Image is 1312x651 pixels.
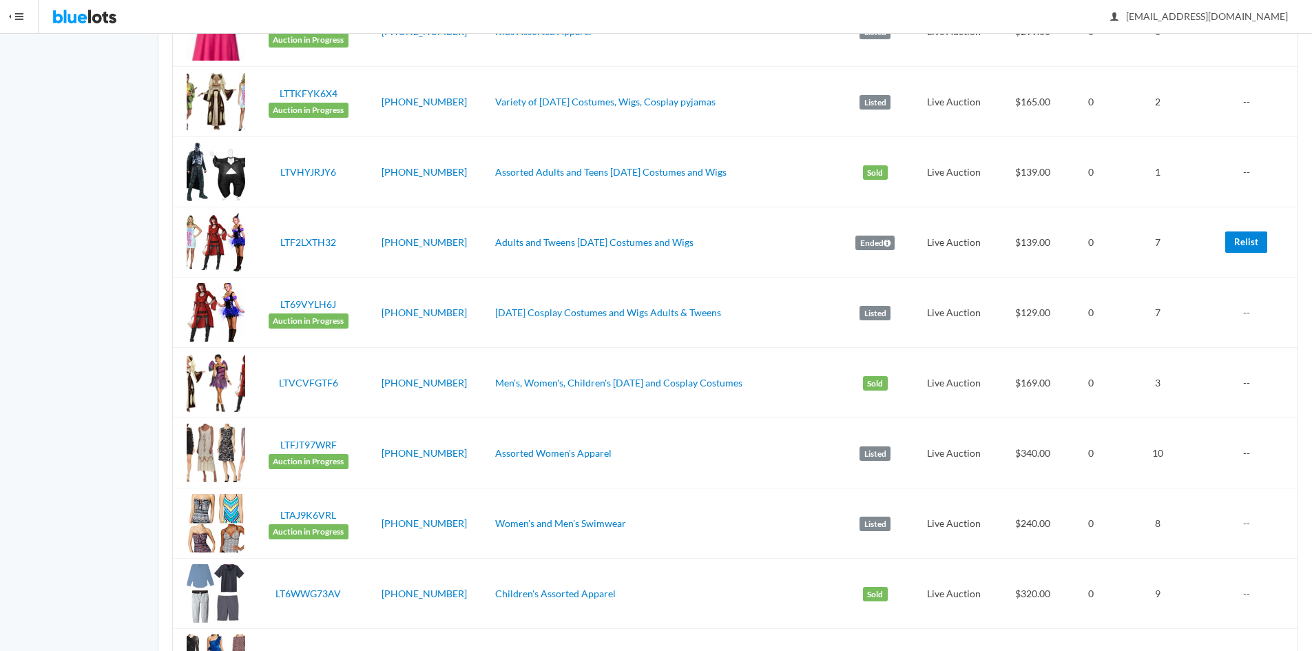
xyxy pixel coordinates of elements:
[1070,278,1111,348] td: 0
[1204,488,1298,559] td: --
[269,103,348,118] span: Auction in Progress
[914,207,994,278] td: Live Auction
[1112,67,1204,137] td: 2
[269,454,348,469] span: Auction in Progress
[382,377,467,389] a: [PHONE_NUMBER]
[495,166,727,178] a: Assorted Adults and Teens [DATE] Costumes and Wigs
[855,236,895,251] label: Ended
[495,236,694,248] a: Adults and Tweens [DATE] Costumes and Wigs
[860,517,891,532] label: Listed
[382,307,467,318] a: [PHONE_NUMBER]
[914,348,994,418] td: Live Auction
[382,447,467,459] a: [PHONE_NUMBER]
[495,517,626,529] a: Women's and Men's Swimwear
[382,96,467,107] a: [PHONE_NUMBER]
[279,377,338,389] a: LTVCVFGTF6
[1204,559,1298,629] td: --
[914,67,994,137] td: Live Auction
[1204,348,1298,418] td: --
[914,278,994,348] td: Live Auction
[1112,348,1204,418] td: 3
[995,207,1071,278] td: $139.00
[860,446,891,462] label: Listed
[860,95,891,110] label: Listed
[280,439,337,451] a: LTFJT97WRF
[269,313,348,329] span: Auction in Progress
[995,137,1071,207] td: $139.00
[1070,348,1111,418] td: 0
[995,559,1071,629] td: $320.00
[914,137,994,207] td: Live Auction
[382,517,467,529] a: [PHONE_NUMBER]
[495,25,592,37] a: Kids Assorted Apparel
[1112,418,1204,488] td: 10
[995,348,1071,418] td: $169.00
[1204,278,1298,348] td: --
[863,165,888,180] label: Sold
[1070,207,1111,278] td: 0
[269,524,348,539] span: Auction in Progress
[1070,488,1111,559] td: 0
[280,509,336,521] a: LTAJ9K6VRL
[1070,67,1111,137] td: 0
[1204,67,1298,137] td: --
[495,447,612,459] a: Assorted Women's Apparel
[1225,231,1267,253] a: Relist
[280,166,336,178] a: LTVHYJRJY6
[280,87,337,99] a: LTTKFYK6X4
[1070,418,1111,488] td: 0
[382,236,467,248] a: [PHONE_NUMBER]
[280,236,336,248] a: LTF2LXTH32
[275,588,341,599] a: LT6WWG73AV
[1112,137,1204,207] td: 1
[860,306,891,321] label: Listed
[1111,10,1288,22] span: [EMAIL_ADDRESS][DOMAIN_NAME]
[280,298,336,310] a: LT69VYLH6J
[382,166,467,178] a: [PHONE_NUMBER]
[1112,207,1204,278] td: 7
[382,25,467,37] a: [PHONE_NUMBER]
[914,559,994,629] td: Live Auction
[269,32,348,48] span: Auction in Progress
[495,588,616,599] a: Children's Assorted Apparel
[995,278,1071,348] td: $129.00
[382,588,467,599] a: [PHONE_NUMBER]
[914,488,994,559] td: Live Auction
[495,377,742,389] a: Men's, Women's, Children's [DATE] and Cosplay Costumes
[1070,559,1111,629] td: 0
[1112,559,1204,629] td: 9
[495,96,716,107] a: Variety of [DATE] Costumes, Wigs, Cosplay pyjamas
[1112,488,1204,559] td: 8
[995,418,1071,488] td: $340.00
[1112,278,1204,348] td: 7
[1107,11,1121,24] ion-icon: person
[1070,137,1111,207] td: 0
[995,67,1071,137] td: $165.00
[495,307,721,318] a: [DATE] Cosplay Costumes and Wigs Adults & Tweens
[1204,137,1298,207] td: --
[863,587,888,602] label: Sold
[914,418,994,488] td: Live Auction
[1204,418,1298,488] td: --
[863,376,888,391] label: Sold
[995,488,1071,559] td: $240.00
